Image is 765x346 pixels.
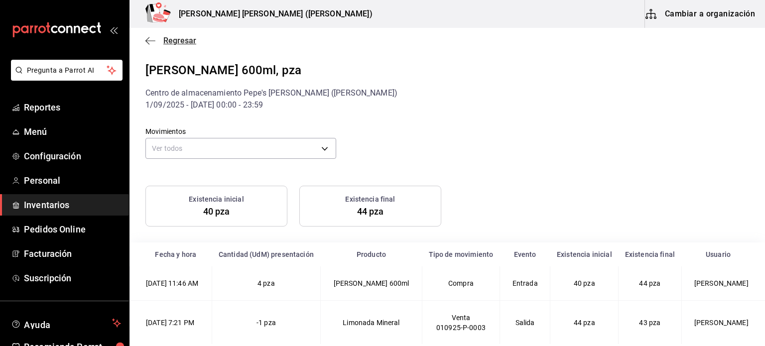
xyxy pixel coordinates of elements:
[625,250,675,258] div: Existencia final
[434,313,488,323] div: Venta
[24,174,121,187] span: Personal
[428,250,494,258] div: Tipo de movimiento
[130,301,212,345] td: [DATE] 7:21 PM
[639,279,660,287] span: 44 pza
[146,250,206,258] div: Fecha y hora
[145,36,196,45] button: Regresar
[506,250,544,258] div: Evento
[24,149,121,163] span: Configuración
[639,319,660,327] span: 43 pza
[500,301,550,345] td: Salida
[681,301,765,345] td: [PERSON_NAME]
[11,60,123,81] button: Pregunta a Parrot AI
[7,72,123,83] a: Pregunta a Parrot AI
[163,36,196,45] span: Regresar
[256,319,276,327] span: -1 pza
[434,323,488,333] div: 010925-P-0003
[189,194,244,205] h3: Existencia inicial
[357,206,384,217] span: 44 pza
[145,87,749,99] div: Centro de almacenamiento Pepe's [PERSON_NAME] ([PERSON_NAME])
[24,317,108,329] span: Ayuda
[24,198,121,212] span: Inventarios
[687,250,749,258] div: Usuario
[171,8,373,20] h3: [PERSON_NAME] [PERSON_NAME] ([PERSON_NAME])
[321,266,422,301] td: [PERSON_NAME] 600ml
[434,278,488,288] div: Compra
[203,206,230,217] span: 40 pza
[681,266,765,301] td: [PERSON_NAME]
[24,101,121,114] span: Reportes
[321,301,422,345] td: Limonada Mineral
[327,250,416,258] div: Producto
[218,250,314,258] div: Cantidad (UdM) presentación
[130,266,212,301] td: [DATE] 11:46 AM
[145,138,336,159] div: Ver todos
[257,279,275,287] span: 4 pza
[145,99,749,111] div: 1/09/2025 - [DATE] 00:00 - 23:59
[500,266,550,301] td: Entrada
[24,271,121,285] span: Suscripción
[145,128,336,135] label: Movimientos
[574,279,595,287] span: 40 pza
[24,125,121,138] span: Menú
[556,250,613,258] div: Existencia inicial
[574,319,595,327] span: 44 pza
[27,65,107,76] span: Pregunta a Parrot AI
[345,194,395,205] h3: Existencia final
[110,26,118,34] button: open_drawer_menu
[24,223,121,236] span: Pedidos Online
[145,61,749,79] div: [PERSON_NAME] 600ml, pza
[24,247,121,260] span: Facturación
